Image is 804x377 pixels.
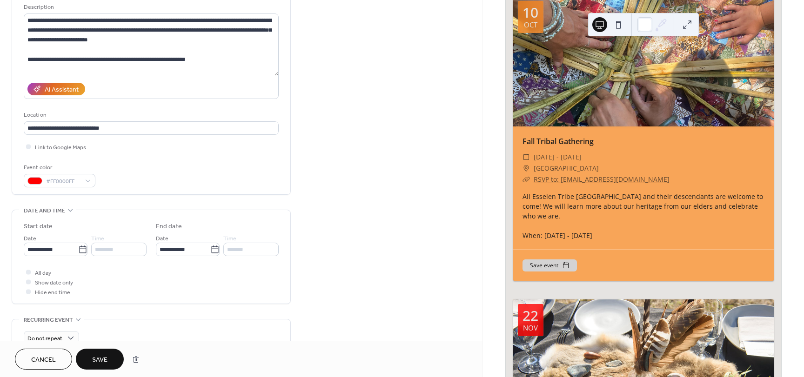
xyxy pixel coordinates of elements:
[523,259,577,271] button: Save event
[24,234,36,244] span: Date
[523,152,530,163] div: ​
[523,324,538,331] div: Nov
[524,21,537,28] div: Oct
[31,355,56,365] span: Cancel
[46,177,80,186] span: #FF0000FF
[35,143,86,152] span: Link to Google Maps
[523,309,538,323] div: 22
[35,268,51,278] span: All day
[24,110,277,120] div: Location
[91,234,104,244] span: Time
[92,355,107,365] span: Save
[523,6,538,20] div: 10
[24,315,73,325] span: Recurring event
[27,333,62,344] span: Do not repeat
[24,222,53,231] div: Start date
[513,192,774,240] div: All Esselen Tribe [GEOGRAPHIC_DATA] and their descendants are welcome to come! We will learn more...
[223,234,236,244] span: Time
[24,206,65,216] span: Date and time
[35,288,70,298] span: Hide end time
[534,175,670,184] a: RSVP to: [EMAIL_ADDRESS][DOMAIN_NAME]
[534,163,599,174] span: [GEOGRAPHIC_DATA]
[24,163,94,172] div: Event color
[156,222,182,231] div: End date
[24,2,277,12] div: Description
[156,234,168,244] span: Date
[523,174,530,185] div: ​
[27,83,85,95] button: AI Assistant
[534,152,582,163] span: [DATE] - [DATE]
[523,136,594,146] a: Fall Tribal Gathering
[35,278,73,288] span: Show date only
[76,349,124,370] button: Save
[15,349,72,370] button: Cancel
[45,85,79,95] div: AI Assistant
[523,163,530,174] div: ​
